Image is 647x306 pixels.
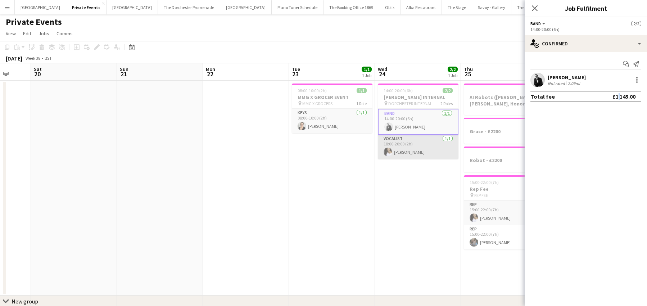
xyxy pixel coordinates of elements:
span: 1/1 [357,88,367,93]
button: Alba Restaurant [401,0,442,14]
span: 2/2 [443,88,453,93]
span: 20 [33,70,42,78]
app-job-card: Grace - £2280 [464,118,544,144]
app-job-card: 08:00-10:00 (2h)1/1MMG X GROCER EVENT MMG X GROCERS1 RoleKeys1/108:00-10:00 (2h)[PERSON_NAME] [292,84,372,133]
button: The Booking Office 1869 [323,0,379,14]
h3: Job Fulfilment [525,4,647,13]
span: 2/2 [631,21,641,26]
button: The Stage [442,0,472,14]
div: 2.09mi [566,81,582,86]
app-job-card: AI Robots ([PERSON_NAME], [PERSON_NAME], Honor, [PERSON_NAME]) £300 per person [464,84,544,115]
span: 15:00-22:00 (7h) [470,180,499,185]
div: [DATE] [6,55,22,62]
span: Sat [34,66,42,72]
span: 21 [119,70,128,78]
button: [GEOGRAPHIC_DATA] [15,0,66,14]
div: Confirmed [525,35,647,52]
app-job-card: Robot - £2200 [464,147,544,172]
button: Piano Tuner Schedule [272,0,323,14]
a: Comms [54,29,76,38]
span: 1 Role [356,101,367,106]
h3: Robot - £2200 [464,157,544,163]
button: [GEOGRAPHIC_DATA] [220,0,272,14]
app-card-role: Band1/114:00-20:00 (6h)[PERSON_NAME] [378,109,458,135]
a: View [3,29,19,38]
span: 2/2 [448,67,458,72]
button: Private Events [66,0,107,14]
div: Not rated [548,81,566,86]
span: Band [530,21,541,26]
h1: Private Events [6,17,62,27]
span: Mon [206,66,215,72]
button: The Dorchester - Vesper Bar [511,0,573,14]
span: Comms [56,30,73,37]
app-job-card: 15:00-22:00 (7h)2/2Rep Fee REP FEE2 RolesRep1/115:00-22:00 (7h)[PERSON_NAME]Rep1/115:00-22:00 (7h... [464,175,544,249]
app-card-role: Keys1/108:00-10:00 (2h)[PERSON_NAME] [292,109,372,133]
div: 1 Job [448,73,457,78]
div: [PERSON_NAME] [548,74,586,81]
span: Wed [378,66,387,72]
div: BST [45,55,52,61]
span: 08:00-10:00 (2h) [298,88,327,93]
span: 24 [377,70,387,78]
span: Edit [23,30,31,37]
span: Sun [120,66,128,72]
button: Savoy - Gallery [472,0,511,14]
div: Total fee [530,93,555,100]
h3: MMG X GROCER EVENT [292,94,372,100]
span: 25 [463,70,473,78]
span: 22 [205,70,215,78]
app-card-role: Rep1/115:00-22:00 (7h)[PERSON_NAME] [464,201,544,225]
h3: Rep Fee [464,186,544,192]
app-card-role: Vocalist1/118:00-20:00 (2h)[PERSON_NAME] [378,135,458,159]
span: 23 [291,70,300,78]
span: DORCHESTER INTERNAL [388,101,432,106]
span: Tue [292,66,300,72]
span: Week 38 [24,55,42,61]
h3: [PERSON_NAME] INTERNAL [378,94,458,100]
app-card-role: Rep1/115:00-22:00 (7h)[PERSON_NAME] [464,225,544,249]
div: New group [12,298,38,305]
span: 14:00-20:00 (6h) [384,88,413,93]
span: MMG X GROCERS [302,101,332,106]
a: Edit [20,29,34,38]
button: [GEOGRAPHIC_DATA] [107,0,158,14]
a: Jobs [36,29,52,38]
button: Band [530,21,547,26]
h3: AI Robots ([PERSON_NAME], [PERSON_NAME], Honor, [PERSON_NAME]) £300 per person [464,94,544,107]
div: 14:00-20:00 (6h) [530,27,641,32]
h3: Grace - £2280 [464,128,544,135]
button: Oblix [379,0,401,14]
span: View [6,30,16,37]
span: 2 Roles [440,101,453,106]
div: 1 Job [362,73,371,78]
span: REP FEE [474,193,488,198]
span: 1/1 [362,67,372,72]
app-job-card: 14:00-20:00 (6h)2/2[PERSON_NAME] INTERNAL DORCHESTER INTERNAL2 RolesBand1/114:00-20:00 (6h)[PERSO... [378,84,458,159]
span: Jobs [39,30,49,37]
button: The Dorchester Promenade [158,0,220,14]
div: £1 145.00 [612,93,635,100]
span: Thu [464,66,473,72]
